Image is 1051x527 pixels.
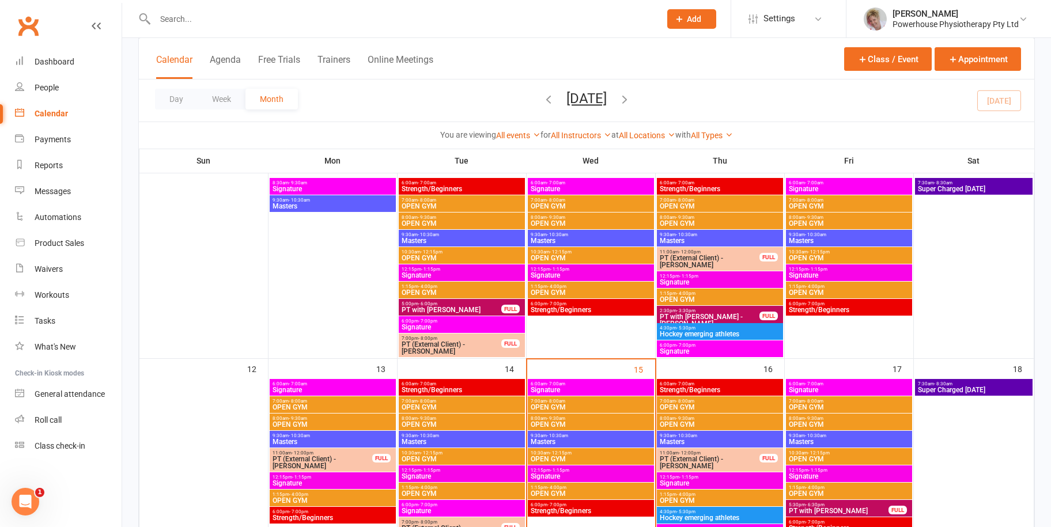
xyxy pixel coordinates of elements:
[530,237,652,244] span: Masters
[15,407,122,433] a: Roll call
[788,433,910,438] span: 9:30am
[530,421,652,428] span: OPEN GYM
[547,284,566,289] span: - 4:00pm
[247,359,268,378] div: 12
[530,249,652,255] span: 10:30am
[934,381,952,386] span: - 8:30am
[659,348,781,355] span: Signature
[806,284,825,289] span: - 4:00pm
[917,180,1030,185] span: 7:30am
[401,485,523,490] span: 1:15pm
[676,232,697,237] span: - 10:30am
[788,267,910,272] span: 12:15pm
[401,284,523,289] span: 1:15pm
[530,386,652,393] span: Signature
[35,109,68,118] div: Calendar
[788,438,910,445] span: Masters
[759,312,778,320] div: FULL
[788,272,910,279] span: Signature
[272,180,394,185] span: 8:30am
[788,399,910,404] span: 7:00am
[676,416,694,421] span: - 9:30am
[547,433,568,438] span: - 10:30am
[530,267,652,272] span: 12:15pm
[547,180,565,185] span: - 7:00am
[788,215,910,220] span: 8:00am
[198,89,245,109] button: Week
[15,101,122,127] a: Calendar
[676,198,694,203] span: - 8:00am
[530,203,652,210] span: OPEN GYM
[530,198,652,203] span: 7:00am
[676,308,695,313] span: - 3:30pm
[550,267,569,272] span: - 1:15pm
[398,149,527,173] th: Tue
[659,237,781,244] span: Masters
[35,161,63,170] div: Reports
[805,416,823,421] span: - 9:30am
[418,319,437,324] span: - 7:00pm
[272,433,394,438] span: 9:30am
[788,284,910,289] span: 1:15pm
[676,291,695,296] span: - 4:00pm
[806,301,825,306] span: - 7:00pm
[659,274,781,279] span: 12:15pm
[530,485,652,490] span: 1:15pm
[418,180,436,185] span: - 7:00am
[272,386,394,393] span: Signature
[15,381,122,407] a: General attendance kiosk mode
[788,386,910,393] span: Signature
[289,381,307,386] span: - 7:00am
[547,198,565,203] span: - 8:00am
[530,381,652,386] span: 6:00am
[788,381,910,386] span: 6:00am
[272,450,373,456] span: 11:00am
[139,149,269,173] th: Sun
[418,232,439,237] span: - 10:30am
[934,180,952,185] span: - 8:30am
[418,336,437,341] span: - 8:00pm
[440,130,496,139] strong: You are viewing
[805,433,826,438] span: - 10:30am
[659,313,760,327] span: PT with [PERSON_NAME] - [PERSON_NAME]
[401,255,523,261] span: OPEN GYM
[547,232,568,237] span: - 10:30am
[679,475,698,480] span: - 1:15pm
[15,127,122,153] a: Payments
[292,450,313,456] span: - 12:00pm
[530,438,652,445] span: Masters
[676,180,694,185] span: - 7:00am
[788,289,910,296] span: OPEN GYM
[272,421,394,428] span: OPEN GYM
[15,433,122,459] a: Class kiosk mode
[687,14,702,24] span: Add
[679,274,698,279] span: - 1:15pm
[35,213,81,222] div: Automations
[418,416,436,421] span: - 9:30am
[808,249,830,255] span: - 12:15pm
[418,399,436,404] span: - 8:00am
[15,49,122,75] a: Dashboard
[550,249,572,255] span: - 12:15pm
[788,473,910,480] span: Signature
[35,57,74,66] div: Dashboard
[788,220,910,227] span: OPEN GYM
[788,180,910,185] span: 6:00am
[401,404,523,411] span: OPEN GYM
[611,130,619,139] strong: at
[659,232,781,237] span: 9:30am
[659,343,781,348] span: 6:00pm
[530,468,652,473] span: 12:15pm
[35,488,44,497] span: 1
[1013,359,1034,378] div: 18
[547,381,565,386] span: - 7:00am
[893,359,913,378] div: 17
[418,433,439,438] span: - 10:30am
[272,492,394,497] span: 1:15pm
[35,290,69,299] div: Workouts
[547,215,565,220] span: - 9:30am
[530,473,652,480] span: Signature
[691,131,733,140] a: All Types
[659,255,760,268] span: PT (External Client) - [PERSON_NAME]
[805,215,823,220] span: - 9:30am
